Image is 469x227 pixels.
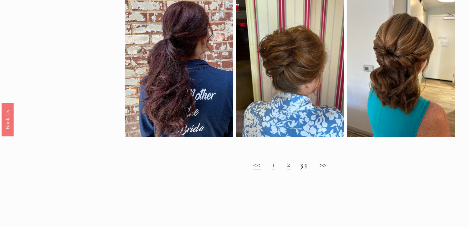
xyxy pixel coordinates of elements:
a: 1 [272,159,275,169]
a: 2 [287,159,290,169]
a: << [253,159,261,169]
h2: 4 >> [125,159,455,169]
a: Book Us [2,103,14,136]
strong: 3 [300,159,303,169]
